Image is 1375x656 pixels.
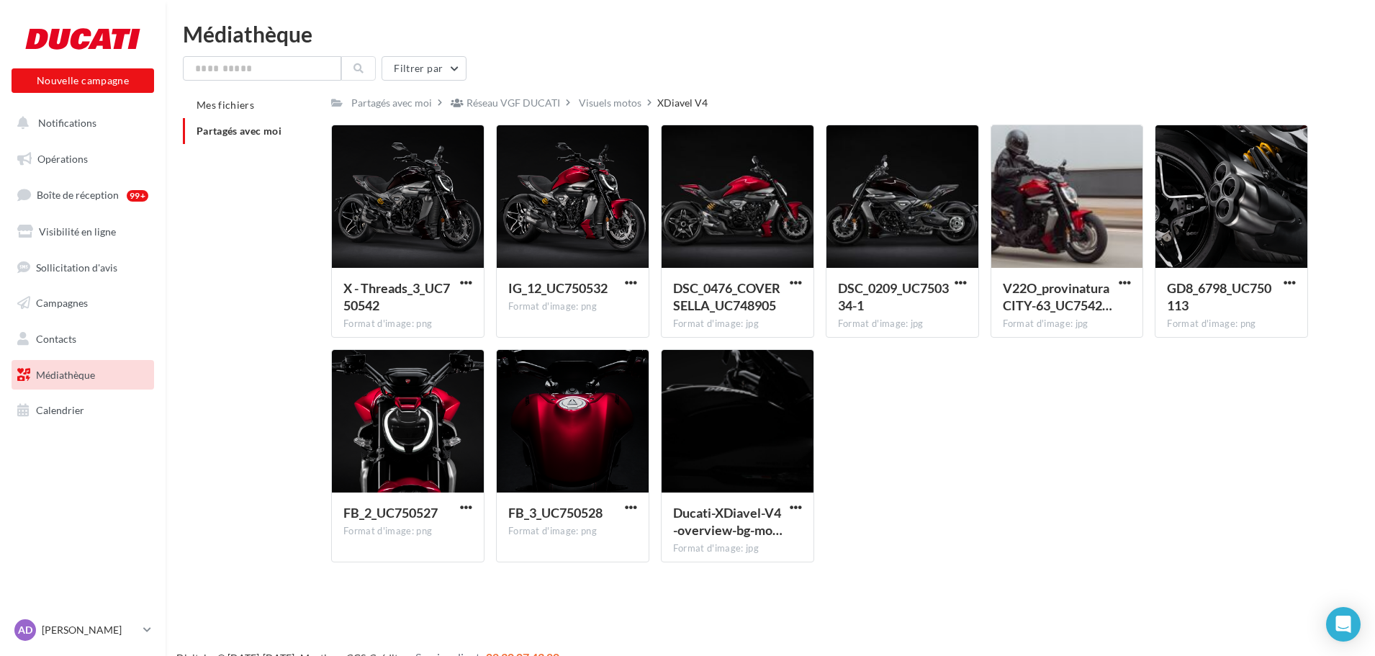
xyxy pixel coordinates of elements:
div: Format d'image: jpg [673,542,802,555]
span: IG_12_UC750532 [508,280,608,296]
div: Format d'image: png [343,525,472,538]
span: Boîte de réception [37,189,119,201]
div: Format d'image: jpg [673,318,802,331]
span: FB_3_UC750528 [508,505,603,521]
div: Format d'image: png [343,318,472,331]
div: Partagés avec moi [351,96,432,110]
a: Campagnes [9,288,157,318]
span: GD8_6798_UC750113 [1167,280,1271,313]
span: Contacts [36,333,76,345]
span: X - Threads_3_UC750542 [343,280,450,313]
span: Sollicitation d'avis [36,261,117,273]
span: V22O_provinaturaCITY-63_UC754226 [1003,280,1112,313]
span: Visibilité en ligne [39,225,116,238]
span: Ducati-XDiavel-V4-overview-bg-model-preview-2000x800__1_ [673,505,783,538]
a: Calendrier [9,395,157,426]
a: AD [PERSON_NAME] [12,616,154,644]
span: Mes fichiers [197,99,254,111]
div: XDiavel V4 [657,96,708,110]
a: Opérations [9,144,157,174]
span: DSC_0476_COVER SELLA_UC748905 [673,280,780,313]
span: Médiathèque [36,369,95,381]
div: Format d'image: jpg [838,318,967,331]
span: Campagnes [36,297,88,309]
button: Filtrer par [382,56,466,81]
p: [PERSON_NAME] [42,623,137,637]
a: Médiathèque [9,360,157,390]
span: AD [18,623,32,637]
a: Visibilité en ligne [9,217,157,247]
span: Notifications [38,117,96,129]
div: Format d'image: png [508,300,637,313]
a: Sollicitation d'avis [9,253,157,283]
div: Format d'image: jpg [1003,318,1132,331]
span: Opérations [37,153,88,165]
span: Calendrier [36,404,84,416]
span: FB_2_UC750527 [343,505,438,521]
span: Partagés avec moi [197,125,281,137]
div: Format d'image: png [508,525,637,538]
div: Réseau VGF DUCATI [466,96,560,110]
div: Médiathèque [183,23,1358,45]
div: Visuels motos [579,96,641,110]
button: Notifications [9,108,151,138]
div: Open Intercom Messenger [1326,607,1361,642]
button: Nouvelle campagne [12,68,154,93]
div: Format d'image: png [1167,318,1296,331]
span: DSC_0209_UC750334-1 [838,280,949,313]
a: Contacts [9,324,157,354]
div: 99+ [127,190,148,202]
a: Boîte de réception99+ [9,179,157,210]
